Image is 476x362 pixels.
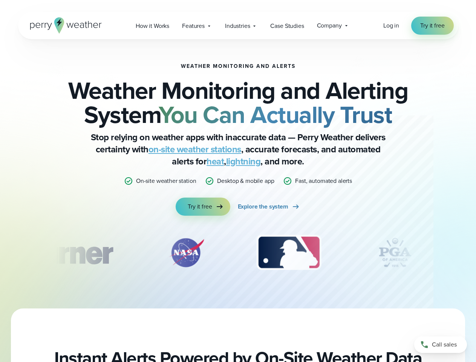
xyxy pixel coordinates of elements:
[207,155,224,168] a: heat
[136,176,196,186] p: On-site weather station
[17,234,124,271] div: 1 of 12
[295,176,352,186] p: Fast, automated alerts
[225,21,250,31] span: Industries
[182,21,205,31] span: Features
[365,234,425,271] img: PGA.svg
[181,63,295,69] h1: Weather Monitoring and Alerts
[159,97,392,132] strong: You Can Actually Trust
[249,234,329,271] img: MLB.svg
[420,21,444,30] span: Try it free
[188,202,212,211] span: Try it free
[411,17,453,35] a: Try it free
[365,234,425,271] div: 4 of 12
[87,131,389,167] p: Stop relying on weather apps with inaccurate data — Perry Weather delivers certainty with , accur...
[129,18,176,34] a: How it Works
[148,143,241,156] a: on-site weather stations
[270,21,304,31] span: Case Studies
[56,234,421,275] div: slideshow
[238,198,300,216] a: Explore the system
[17,234,124,271] img: Turner-Construction_1.svg
[136,21,169,31] span: How it Works
[383,21,399,30] a: Log in
[56,78,421,127] h2: Weather Monitoring and Alerting System
[217,176,274,186] p: Desktop & mobile app
[160,234,213,271] div: 2 of 12
[264,18,310,34] a: Case Studies
[176,198,230,216] a: Try it free
[414,336,467,353] a: Call sales
[249,234,329,271] div: 3 of 12
[238,202,288,211] span: Explore the system
[317,21,342,30] span: Company
[432,340,457,349] span: Call sales
[160,234,213,271] img: NASA.svg
[226,155,261,168] a: lightning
